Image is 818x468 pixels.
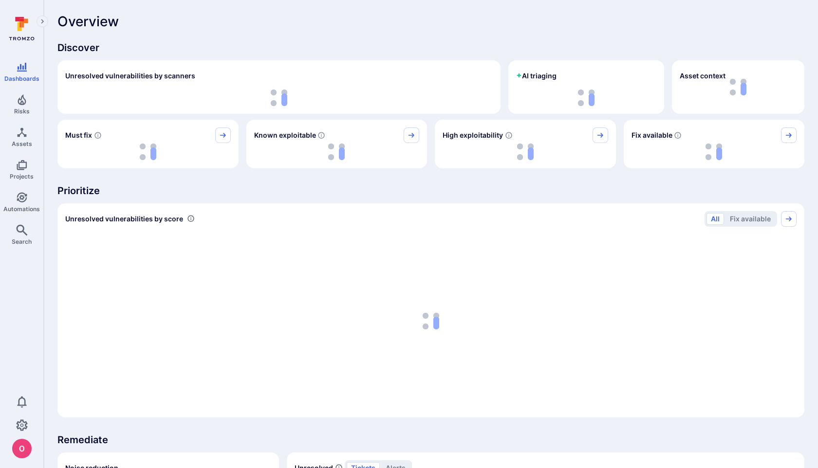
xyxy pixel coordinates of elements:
[12,140,32,147] span: Assets
[443,143,608,161] div: loading spinner
[423,313,439,329] img: Loading...
[632,130,672,140] span: Fix available
[10,173,34,180] span: Projects
[65,233,797,410] div: loading spinner
[706,144,722,160] img: Loading...
[187,214,195,224] div: Number of vulnerabilities in status 'Open' 'Triaged' and 'In process' grouped by score
[516,71,557,81] h2: AI triaging
[328,144,345,160] img: Loading...
[65,71,195,81] h2: Unresolved vulnerabilities by scanners
[65,143,231,161] div: loading spinner
[674,131,682,139] svg: Vulnerabilities with fix available
[39,18,46,26] i: Expand navigation menu
[14,108,30,115] span: Risks
[12,238,32,245] span: Search
[246,120,428,168] div: Known exploitable
[12,439,32,458] img: ACg8ocJcCe-YbLxGm5tc0PuNRxmgP8aEm0RBXn6duO8aeMVK9zjHhw=s96-c
[57,14,119,29] span: Overview
[254,130,316,140] span: Known exploitable
[57,184,804,198] span: Prioritize
[706,213,724,225] button: All
[65,130,92,140] span: Must fix
[57,41,804,54] span: Discover
[57,120,239,168] div: Must fix
[317,131,325,139] svg: Confirmed exploitable by KEV
[443,130,503,140] span: High exploitability
[94,131,102,139] svg: Risk score >=40 , missed SLA
[4,75,39,82] span: Dashboards
[140,144,156,160] img: Loading...
[3,205,40,213] span: Automations
[12,439,32,458] div: oleg malkov
[271,90,287,106] img: Loading...
[725,213,775,225] button: Fix available
[435,120,616,168] div: High exploitability
[624,120,805,168] div: Fix available
[57,433,804,447] span: Remediate
[505,131,513,139] svg: EPSS score ≥ 0.7
[517,144,534,160] img: Loading...
[37,16,48,27] button: Expand navigation menu
[65,90,493,106] div: loading spinner
[578,90,595,106] img: Loading...
[680,71,725,81] span: Asset context
[516,90,656,106] div: loading spinner
[632,143,797,161] div: loading spinner
[65,214,183,224] span: Unresolved vulnerabilities by score
[254,143,420,161] div: loading spinner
